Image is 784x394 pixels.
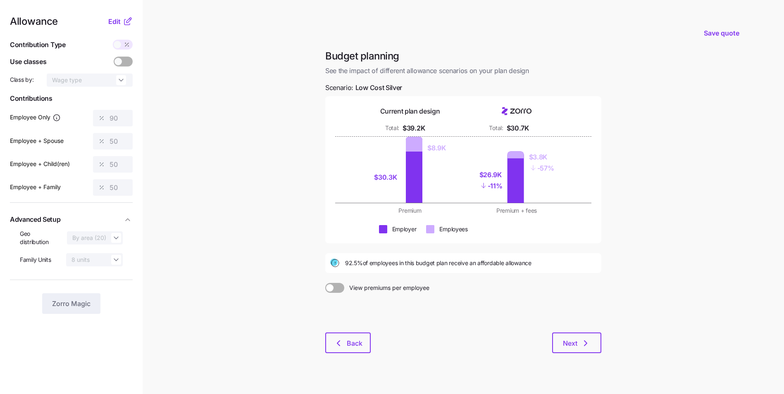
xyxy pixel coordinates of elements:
span: Zorro Magic [52,299,91,309]
span: Contributions [10,93,133,104]
label: Employee Only [10,113,61,122]
h1: Budget planning [325,50,601,62]
div: $26.9K [479,170,503,180]
span: Contribution Type [10,40,66,50]
div: $3.8K [529,152,554,162]
span: View premiums per employee [344,283,429,293]
div: $30.3K [374,172,401,183]
button: Advanced Setup [10,209,133,230]
span: Edit [108,17,121,26]
div: Advanced Setup [10,230,133,273]
span: 92.5% of employees in this budget plan receive an affordable allowance [345,259,531,267]
button: Back [325,332,371,353]
span: Advanced Setup [10,214,61,225]
button: Save quote [697,21,746,45]
div: Premium + fees [468,206,565,215]
div: - 57% [529,162,554,173]
span: Next [563,338,577,348]
span: Class by: [10,76,33,84]
span: Family Units [20,256,51,264]
div: Total: [489,124,503,132]
span: Geo distribution [20,230,60,247]
div: $39.2K [403,123,425,133]
button: Next [552,332,601,353]
div: Premium [362,206,458,215]
span: Save quote [704,28,739,38]
div: Current plan design [380,106,440,116]
span: Use classes [10,57,46,67]
label: Employee + Spouse [10,136,64,145]
div: Employer [392,225,417,233]
span: Low Cost Silver [355,83,402,93]
button: Edit [108,17,123,26]
div: $30.7K [507,123,529,133]
span: Back [347,338,362,348]
span: Allowance [10,17,58,26]
div: Employees [439,225,467,233]
button: Zorro Magic [42,293,100,314]
span: See the impact of different allowance scenarios on your plan design [325,66,601,76]
div: - 11% [479,180,503,191]
label: Employee + Family [10,183,61,192]
div: $8.9K [427,143,446,153]
label: Employee + Child(ren) [10,159,70,169]
div: Total: [385,124,399,132]
span: Scenario: [325,83,402,93]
